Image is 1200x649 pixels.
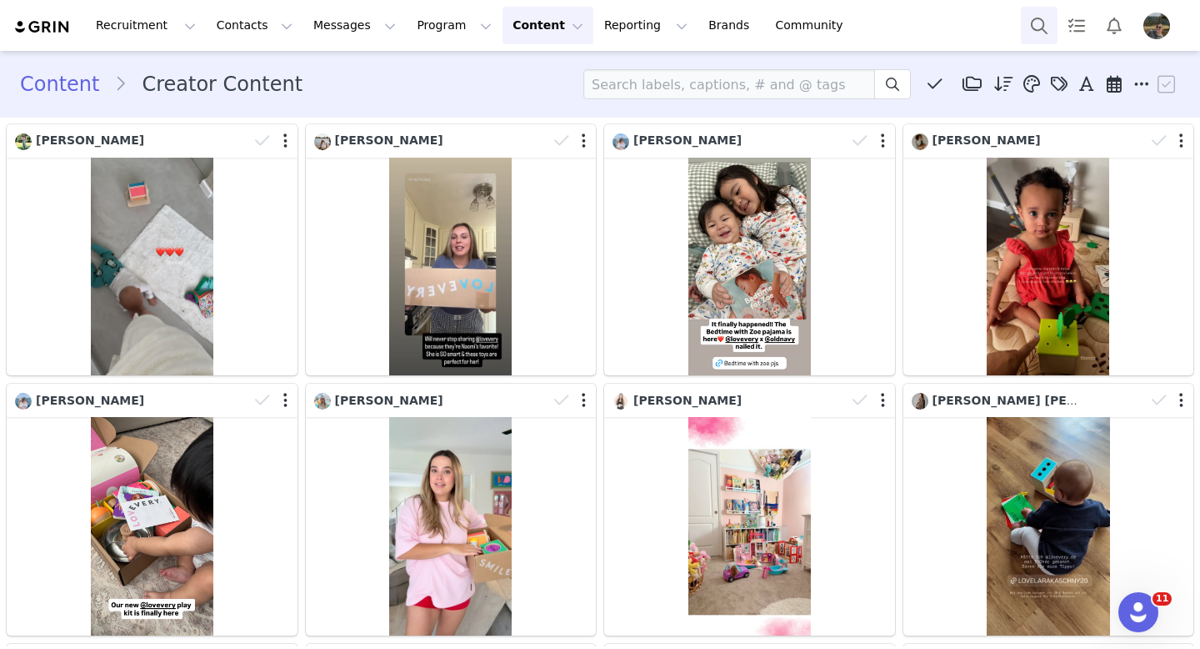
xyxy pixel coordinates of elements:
[1143,13,1170,39] img: d3eca9bf-8218-431f-9ec6-b6d5e0a1fa9d.png
[766,7,861,44] a: Community
[912,393,928,410] img: 08361f90-b1de-44a2-8720-64959075e7e7.jpg
[1058,7,1095,44] a: Tasks
[633,133,742,147] span: [PERSON_NAME]
[1021,7,1057,44] button: Search
[207,7,302,44] button: Contacts
[583,69,875,99] input: Search labels, captions, # and @ tags
[36,394,144,407] span: [PERSON_NAME]
[36,133,144,147] span: [PERSON_NAME]
[912,133,928,150] img: 64436ec2-1f07-4750-a1da-84a22303d638.jpg
[502,7,593,44] button: Content
[1096,7,1132,44] button: Notifications
[594,7,697,44] button: Reporting
[698,7,764,44] a: Brands
[633,394,742,407] span: [PERSON_NAME]
[13,19,72,35] img: grin logo
[303,7,406,44] button: Messages
[335,394,443,407] span: [PERSON_NAME]
[86,7,206,44] button: Recruitment
[407,7,502,44] button: Program
[1152,592,1172,606] span: 11
[314,133,331,150] img: e2aa728a-4b98-41a1-b667-26529931ba1b.jpg
[612,133,629,150] img: 4da97258-ee4e-467d-9d01-c6bc6f809ba2.jpg
[612,393,629,410] img: 0af48bc7-7f74-4b50-a162-3a16aa9f4373.jpg
[15,133,32,150] img: 19e45fb4-5589-4c5c-9361-dda3a1c5294e.jpg
[314,393,331,410] img: 622dc990-3dc2-4f72-96ec-6b968d54f018--s.jpg
[932,394,1153,407] span: [PERSON_NAME] [PERSON_NAME]
[932,133,1041,147] span: [PERSON_NAME]
[15,393,32,410] img: 4da97258-ee4e-467d-9d01-c6bc6f809ba2.jpg
[1133,13,1187,39] button: Profile
[1118,592,1158,632] iframe: Intercom live chat
[335,133,443,147] span: [PERSON_NAME]
[20,69,114,99] a: Content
